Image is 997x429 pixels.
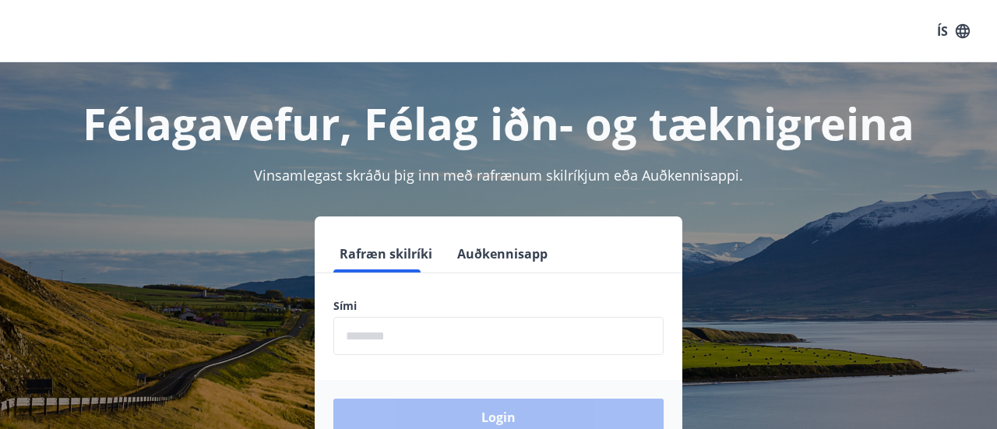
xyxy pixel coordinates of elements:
[451,235,554,273] button: Auðkennisapp
[928,17,978,45] button: ÍS
[333,298,664,314] label: Sími
[254,166,743,185] span: Vinsamlegast skráðu þig inn með rafrænum skilríkjum eða Auðkennisappi.
[19,93,978,153] h1: Félagavefur, Félag iðn- og tæknigreina
[333,235,439,273] button: Rafræn skilríki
